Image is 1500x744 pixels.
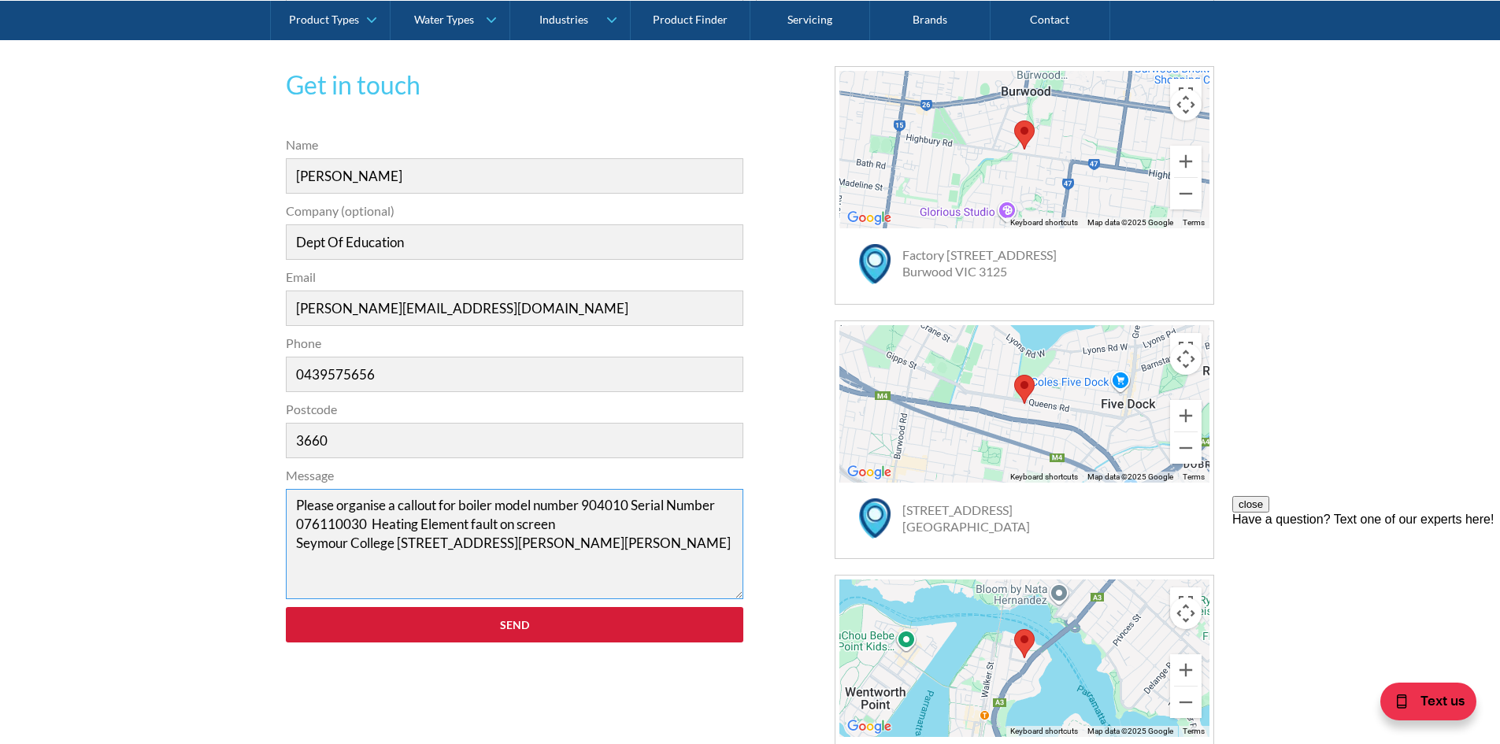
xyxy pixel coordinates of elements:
[286,135,744,154] label: Name
[1087,472,1173,481] span: Map data ©2025 Google
[1170,343,1202,375] button: Map camera controls
[1008,368,1041,410] div: Map pin
[1008,623,1041,664] div: Map pin
[1183,472,1205,481] a: Terms (opens in new tab)
[843,208,895,228] a: Click to see this area on Google Maps
[1170,79,1202,110] button: Toggle fullscreen view
[902,502,1030,534] a: [STREET_ADDRESS][GEOGRAPHIC_DATA]
[843,716,895,737] a: Click to see this area on Google Maps
[286,334,744,353] label: Phone
[1170,687,1202,718] button: Zoom out
[1170,432,1202,464] button: Zoom out
[286,400,744,419] label: Postcode
[1010,726,1078,737] button: Keyboard shortcuts
[902,247,1057,279] a: Factory [STREET_ADDRESS]Burwood VIC 3125
[1343,665,1500,744] iframe: podium webchat widget bubble
[1232,496,1500,685] iframe: podium webchat widget prompt
[286,466,744,485] label: Message
[843,208,895,228] img: Google
[843,462,895,483] img: Google
[1170,598,1202,629] button: Map camera controls
[843,716,895,737] img: Google
[286,202,744,220] label: Company (optional)
[414,13,474,26] div: Water Types
[1183,218,1205,227] a: Terms (opens in new tab)
[1183,727,1205,735] a: Terms (opens in new tab)
[1170,146,1202,177] button: Zoom in
[278,135,752,658] form: Contact Form
[859,498,891,539] img: map marker icon
[286,607,744,642] input: Send
[843,462,895,483] a: Click to see this area on Google Maps
[286,66,744,104] h2: Get in touch
[1170,178,1202,209] button: Zoom out
[1170,333,1202,365] button: Toggle fullscreen view
[1170,400,1202,431] button: Zoom in
[1170,654,1202,686] button: Zoom in
[539,13,588,26] div: Industries
[289,13,359,26] div: Product Types
[1010,472,1078,483] button: Keyboard shortcuts
[859,244,891,284] img: map marker icon
[1008,114,1041,156] div: Map pin
[1170,89,1202,120] button: Map camera controls
[286,268,744,287] label: Email
[1087,218,1173,227] span: Map data ©2025 Google
[1010,217,1078,228] button: Keyboard shortcuts
[1087,727,1173,735] span: Map data ©2025 Google
[1170,587,1202,619] button: Toggle fullscreen view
